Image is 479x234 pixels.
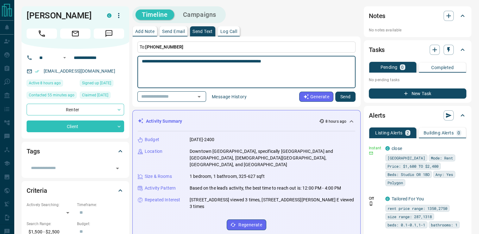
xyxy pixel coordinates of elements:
[369,201,373,206] svg: Push Notification Only
[145,44,183,49] span: [PHONE_NUMBER]
[77,221,124,227] p: Budget:
[27,146,40,156] h2: Tags
[388,213,432,220] span: size range: 287,1318
[369,196,381,201] p: Off
[380,65,397,69] p: Pending
[369,8,466,23] div: Notes
[369,88,466,99] button: New Task
[424,131,454,135] p: Building Alerts
[190,173,265,180] p: 1 bedroom, 1 bathroom, 325-627 sqft
[82,80,111,86] span: Signed up [DATE]
[138,115,355,127] div: Activity Summary8 hours ago
[27,185,47,196] h2: Criteria
[369,110,385,120] h2: Alerts
[82,92,108,98] span: Claimed [DATE]
[27,104,124,115] div: Renter
[29,80,61,86] span: Active 8 hours ago
[27,120,124,132] div: Client
[135,29,154,34] p: Add Note
[388,155,425,161] span: [GEOGRAPHIC_DATA]
[388,171,430,178] span: Beds: Studio OR 1BD
[60,29,91,39] span: Email
[136,10,174,20] button: Timeline
[388,179,403,186] span: Polygon
[431,155,453,161] span: Mode: Rent
[113,164,122,173] button: Open
[80,92,124,101] div: Wed Jul 02 2025
[369,11,385,21] h2: Notes
[407,131,409,135] p: 2
[190,136,214,143] p: [DATE]-2400
[227,219,266,230] button: Regenerate
[27,80,77,88] div: Thu Aug 14 2025
[431,65,454,70] p: Completed
[80,80,124,88] div: Tue Jul 01 2025
[369,42,466,57] div: Tasks
[385,197,390,201] div: condos.ca
[431,222,457,228] span: bathrooms: 1
[27,183,124,198] div: Criteria
[369,108,466,123] div: Alerts
[457,131,460,135] p: 0
[435,171,453,178] span: Any: Yes
[27,202,74,208] p: Actively Searching:
[27,144,124,159] div: Tags
[177,10,223,20] button: Campaigns
[401,65,404,69] p: 0
[220,29,237,34] p: Log Call
[145,148,162,155] p: Location
[192,29,213,34] p: Send Text
[107,13,111,18] div: condos.ca
[392,196,424,201] a: Tailored For You
[145,197,180,203] p: Repeated Interest
[29,92,74,98] span: Contacted 55 minutes ago
[388,222,425,228] span: beds: 0.1-0.1,1-1
[299,92,333,102] button: Generate
[162,29,185,34] p: Send Email
[388,163,438,169] span: Price: $1,600 TO $2,400
[27,10,98,21] h1: [PERSON_NAME]
[145,136,159,143] p: Budget
[335,92,356,102] button: Send
[44,68,115,74] a: [EMAIL_ADDRESS][DOMAIN_NAME]
[27,221,74,227] p: Search Range:
[190,148,355,168] p: Downtown [GEOGRAPHIC_DATA], specifically [GEOGRAPHIC_DATA] and [GEOGRAPHIC_DATA], [DEMOGRAPHIC_DA...
[145,173,172,180] p: Size & Rooms
[195,92,204,101] button: Open
[27,29,57,39] span: Call
[369,145,381,151] p: Instant
[375,131,403,135] p: Listing Alerts
[146,118,182,125] p: Activity Summary
[388,205,447,211] span: rent price range: 1350,2750
[145,185,176,192] p: Activity Pattern
[94,29,124,39] span: Message
[35,69,39,74] svg: Email Verified
[385,146,390,151] div: condos.ca
[190,185,341,192] p: Based on the lead's activity, the best time to reach out is: 12:00 PM - 4:00 PM
[77,202,124,208] p: Timeframe:
[369,151,373,155] svg: Email
[369,75,466,85] p: No pending tasks
[137,42,356,53] p: To:
[325,119,346,124] p: 8 hours ago
[190,197,355,210] p: [STREET_ADDRESS] viewed 3 times, [STREET_ADDRESS][PERSON_NAME] E viewed 3 times
[369,27,466,33] p: No notes available
[392,146,402,151] a: close
[27,92,77,101] div: Thu Aug 14 2025
[369,45,385,55] h2: Tasks
[61,54,68,62] button: Open
[208,92,250,102] button: Message History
